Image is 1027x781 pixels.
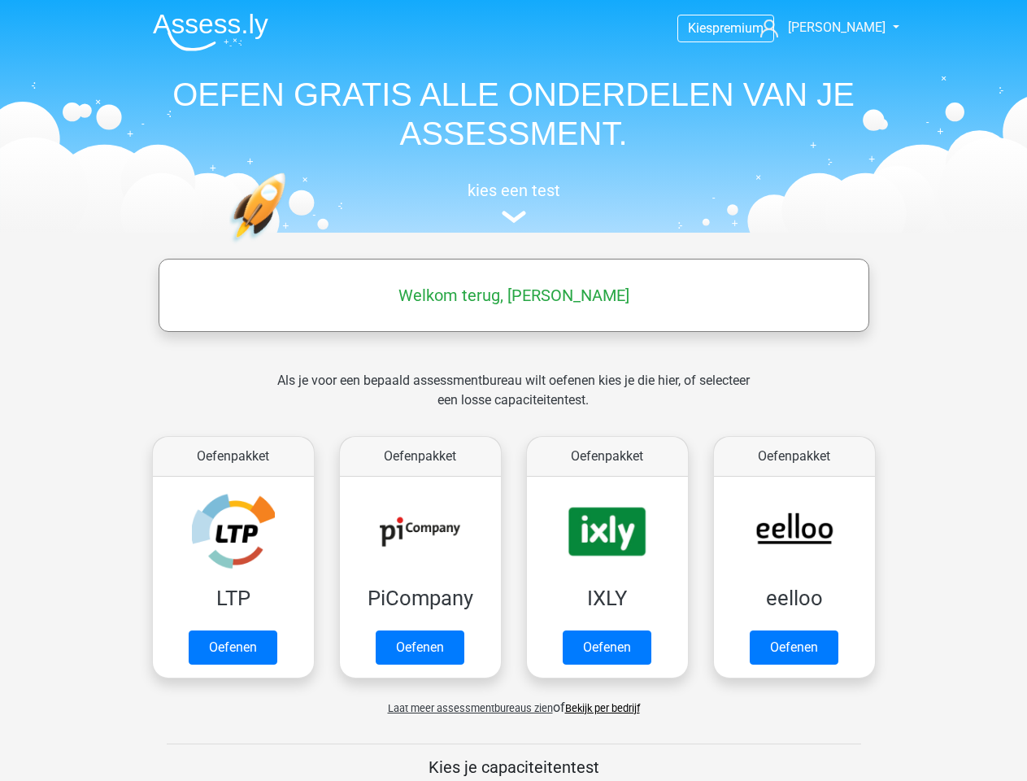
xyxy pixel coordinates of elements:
h5: kies een test [140,181,888,200]
a: Oefenen [750,630,838,665]
a: Kiespremium [678,17,773,39]
span: Kies [688,20,712,36]
span: premium [712,20,764,36]
h1: OEFEN GRATIS ALLE ONDERDELEN VAN JE ASSESSMENT. [140,75,888,153]
span: [PERSON_NAME] [788,20,886,35]
h5: Kies je capaciteitentest [167,757,861,777]
h5: Welkom terug, [PERSON_NAME] [167,286,861,305]
a: Oefenen [376,630,464,665]
a: Oefenen [563,630,651,665]
a: Bekijk per bedrijf [565,702,640,714]
span: Laat meer assessmentbureaus zien [388,702,553,714]
div: of [140,685,888,718]
a: [PERSON_NAME] [754,18,887,37]
a: Oefenen [189,630,277,665]
img: Assessly [153,13,268,51]
img: oefenen [229,172,349,320]
img: assessment [502,211,526,223]
div: Als je voor een bepaald assessmentbureau wilt oefenen kies je die hier, of selecteer een losse ca... [264,371,763,430]
a: kies een test [140,181,888,224]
